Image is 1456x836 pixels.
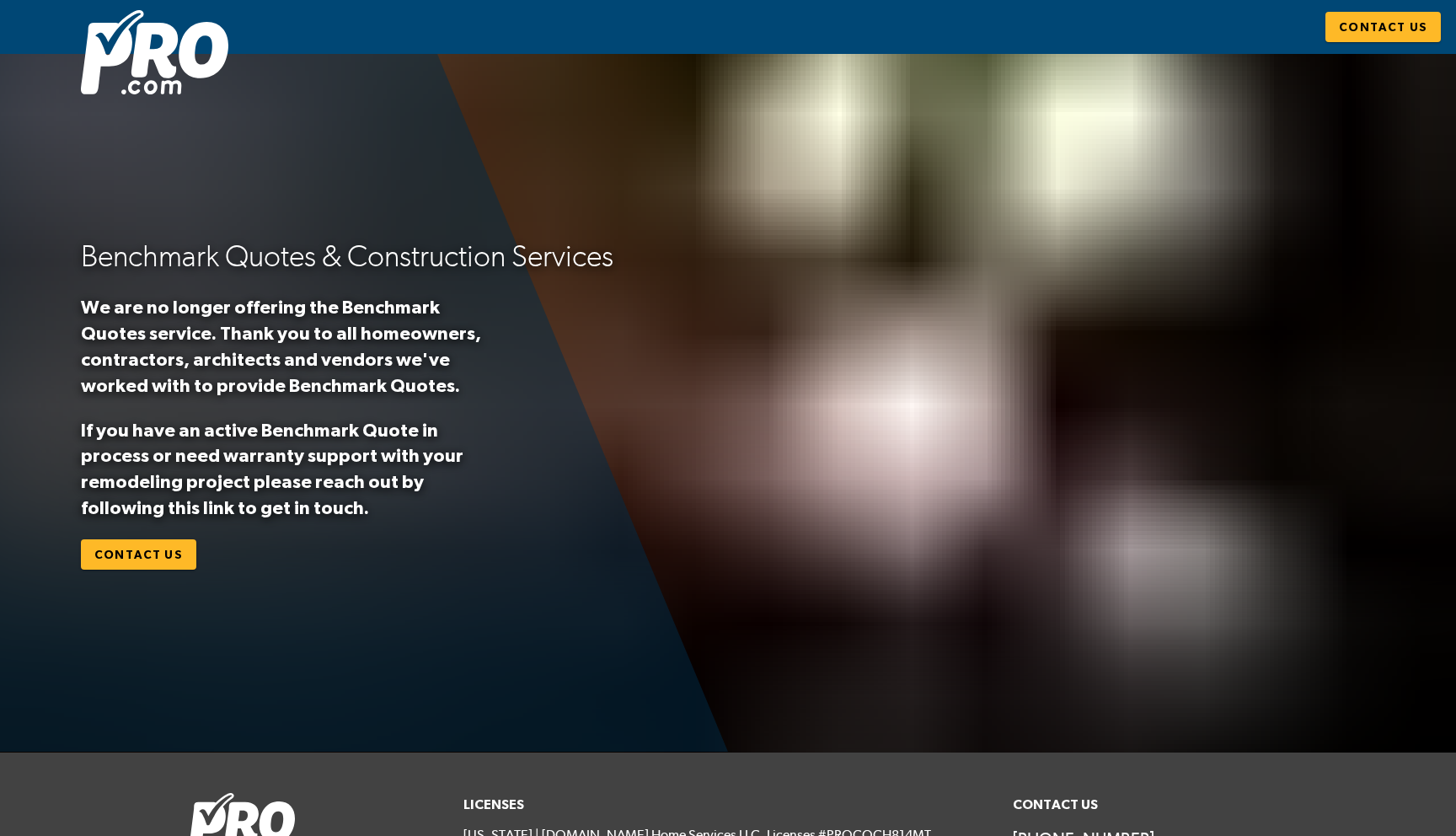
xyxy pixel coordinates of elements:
[81,10,228,94] img: Pro.com logo
[1325,12,1441,43] a: Contact Us
[81,539,196,571] a: Contact Us
[81,294,494,398] p: We are no longer offering the Benchmark Quotes service. Thank you to all homeowners, contractors,...
[94,544,183,565] span: Contact Us
[81,237,699,276] h2: Benchmark Quotes & Construction Services
[81,417,494,521] p: If you have an active Benchmark Quote in process or need warranty support with your remodeling pr...
[1013,793,1267,817] h6: Contact Us
[463,793,993,817] h6: Licenses
[1339,17,1427,38] span: Contact Us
